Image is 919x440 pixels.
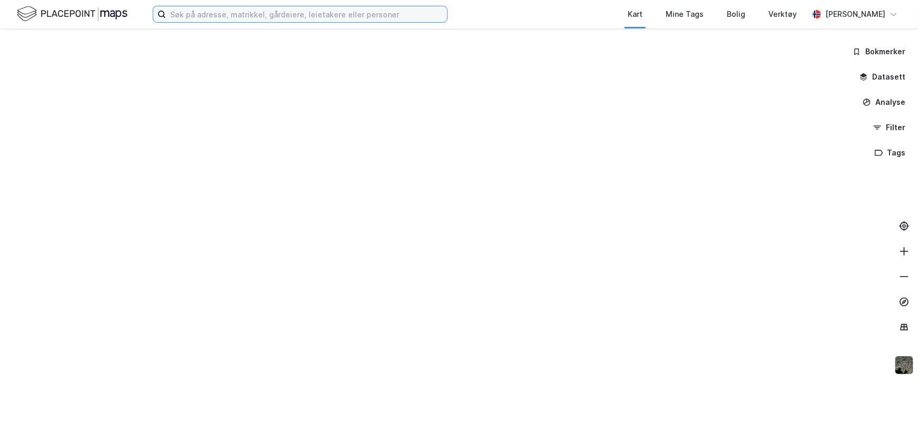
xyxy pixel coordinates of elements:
div: [PERSON_NAME] [825,8,885,21]
div: Kart [628,8,643,21]
div: Verktøy [768,8,797,21]
img: logo.f888ab2527a4732fd821a326f86c7f29.svg [17,5,127,23]
div: Mine Tags [666,8,704,21]
iframe: Chat Widget [866,389,919,440]
div: Bolig [727,8,745,21]
div: Kontrollprogram for chat [866,389,919,440]
input: Søk på adresse, matrikkel, gårdeiere, leietakere eller personer [166,6,447,22]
